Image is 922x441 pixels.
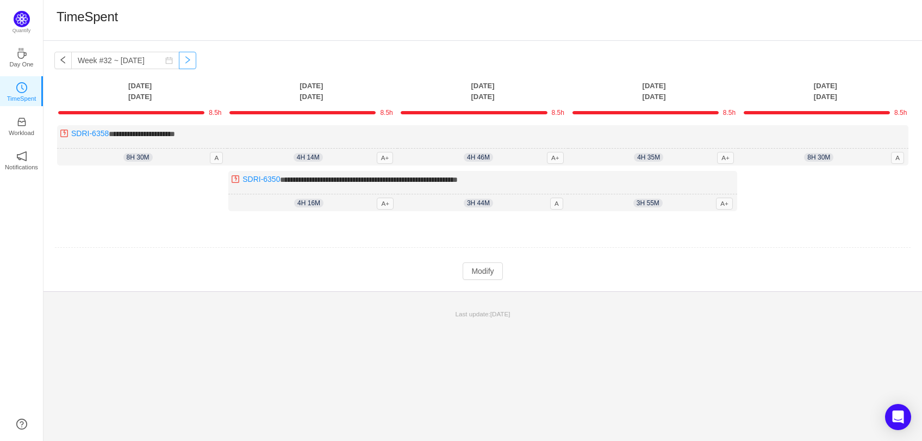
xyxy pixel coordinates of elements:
[60,129,68,138] img: 10304
[294,153,323,162] span: 4h 14m
[13,27,31,35] p: Quantify
[569,80,740,102] th: [DATE] [DATE]
[9,128,34,138] p: Workload
[16,51,27,62] a: icon: coffeeDay One
[377,198,394,210] span: A+
[7,94,36,103] p: TimeSpent
[740,80,911,102] th: [DATE] [DATE]
[226,80,397,102] th: [DATE] [DATE]
[57,9,118,25] h1: TimeSpent
[16,117,27,127] i: icon: inbox
[179,52,196,69] button: icon: right
[894,109,907,117] span: 8.5h
[547,152,564,164] span: A+
[71,52,179,69] input: Select a week
[5,162,38,172] p: Notifications
[464,199,493,207] span: 3h 44m
[885,404,911,430] div: Open Intercom Messenger
[634,153,663,162] span: 4h 35m
[377,152,394,164] span: A+
[16,85,27,96] a: icon: clock-circleTimeSpent
[54,52,72,69] button: icon: left
[633,199,663,207] span: 3h 55m
[464,153,493,162] span: 4h 46m
[294,199,323,207] span: 4h 16m
[456,310,510,317] span: Last update:
[16,154,27,165] a: icon: notificationNotifications
[891,152,904,164] span: A
[716,198,733,210] span: A+
[16,419,27,430] a: icon: question-circle
[231,175,240,183] img: 10304
[16,120,27,131] a: icon: inboxWorkload
[723,109,736,117] span: 8.5h
[16,82,27,93] i: icon: clock-circle
[210,152,223,164] span: A
[165,57,173,64] i: icon: calendar
[717,152,734,164] span: A+
[552,109,564,117] span: 8.5h
[54,80,226,102] th: [DATE] [DATE]
[463,262,502,280] button: Modify
[804,153,833,162] span: 8h 30m
[9,59,33,69] p: Day One
[550,198,563,210] span: A
[16,48,27,59] i: icon: coffee
[490,310,510,317] span: [DATE]
[14,11,30,27] img: Quantify
[242,175,280,183] a: SDRI-6350
[123,153,153,162] span: 8h 30m
[380,109,393,117] span: 8.5h
[16,151,27,162] i: icon: notification
[209,109,221,117] span: 8.5h
[71,129,109,138] a: SDRI-6358
[397,80,568,102] th: [DATE] [DATE]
